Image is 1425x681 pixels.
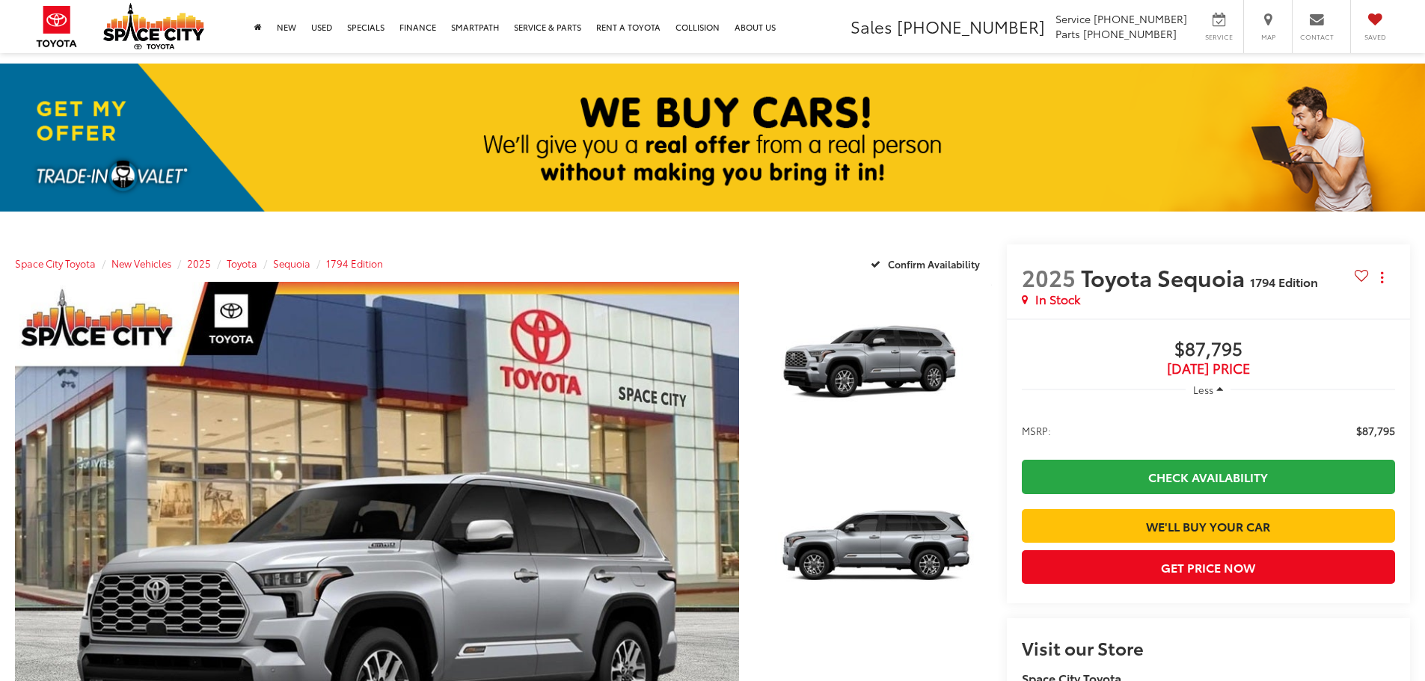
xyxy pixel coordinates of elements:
[187,256,211,270] a: 2025
[888,257,980,271] span: Confirm Availability
[1300,32,1334,42] span: Contact
[753,280,993,460] img: 2025 Toyota Sequoia 1794 Edition
[1022,339,1395,361] span: $87,795
[1381,271,1383,283] span: dropdown dots
[1358,32,1391,42] span: Saved
[1022,638,1395,657] h2: Visit our Store
[1055,11,1091,26] span: Service
[1022,460,1395,493] a: Check Availability
[227,256,257,270] a: Toyota
[753,466,993,646] img: 2025 Toyota Sequoia 1794 Edition
[1083,26,1177,41] span: [PHONE_NUMBER]
[1022,550,1395,584] button: Get Price Now
[1186,376,1231,403] button: Less
[1022,261,1076,293] span: 2025
[756,467,992,644] a: Expand Photo 2
[111,256,171,270] a: New Vehicles
[1081,261,1250,293] span: Toyota Sequoia
[1202,32,1236,42] span: Service
[1356,423,1395,438] span: $87,795
[851,14,892,38] span: Sales
[1094,11,1187,26] span: [PHONE_NUMBER]
[273,256,310,270] a: Sequoia
[1251,32,1284,42] span: Map
[897,14,1045,38] span: [PHONE_NUMBER]
[1369,265,1395,291] button: Actions
[1250,273,1318,290] span: 1794 Edition
[103,3,204,49] img: Space City Toyota
[1055,26,1080,41] span: Parts
[326,256,383,270] a: 1794 Edition
[862,250,992,277] button: Confirm Availability
[1022,361,1395,376] span: [DATE] Price
[1022,423,1051,438] span: MSRP:
[1022,509,1395,543] a: We'll Buy Your Car
[15,256,96,270] a: Space City Toyota
[756,282,992,459] a: Expand Photo 1
[1193,383,1213,396] span: Less
[1035,291,1080,308] span: In Stock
